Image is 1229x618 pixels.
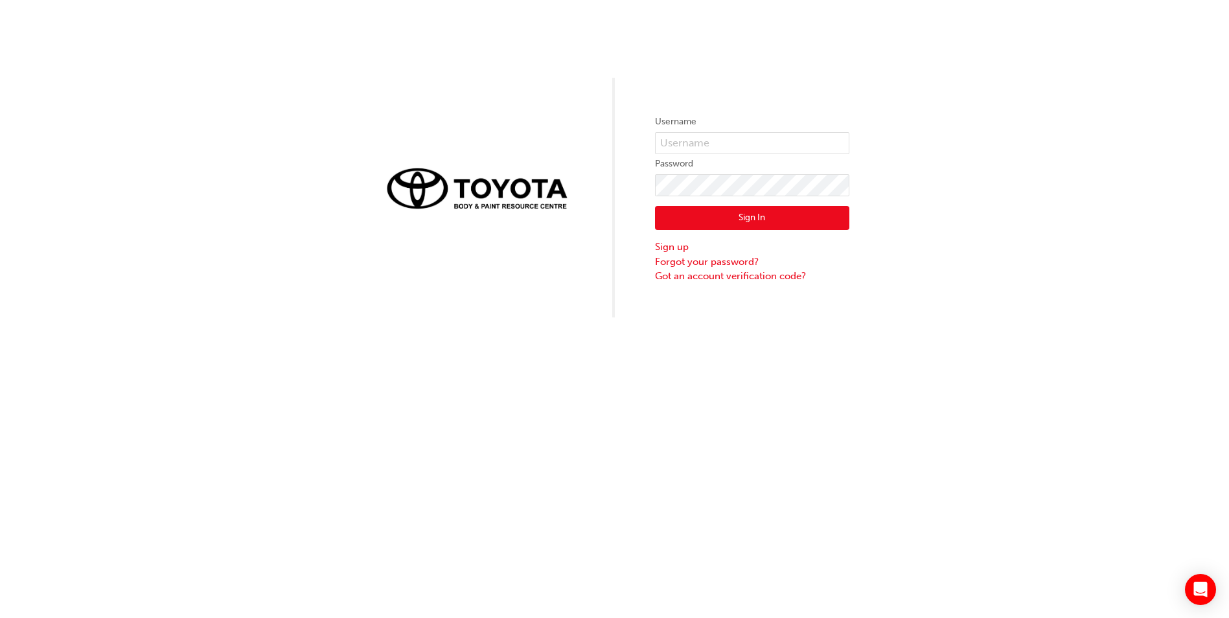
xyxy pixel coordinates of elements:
input: Username [655,132,849,154]
a: Forgot your password? [655,255,849,269]
a: Sign up [655,240,849,255]
a: Got an account verification code? [655,269,849,284]
img: Trak [380,161,575,215]
label: Password [655,156,849,172]
button: Sign In [655,206,849,231]
div: Open Intercom Messenger [1185,574,1216,605]
label: Username [655,114,849,130]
